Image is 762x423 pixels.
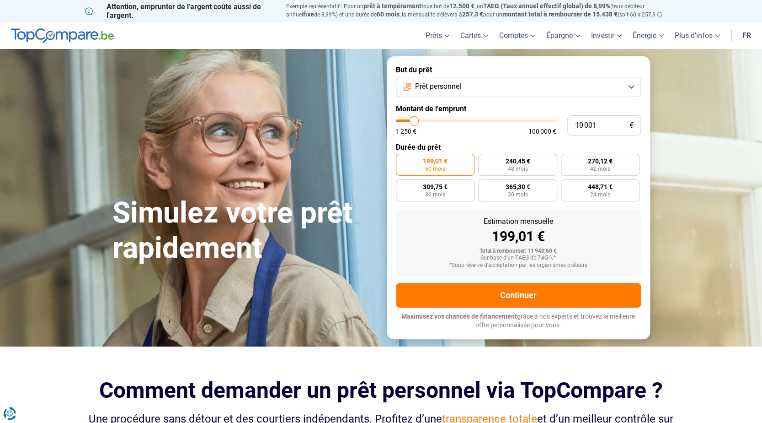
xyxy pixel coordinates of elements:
span: 48 mois [507,166,528,172]
div: *Sous réserve d'acceptation par les organismes prêteurs [403,262,634,269]
p: grâce à nos experts et trouvez la meilleure offre personnalisée pour vous. [396,312,641,330]
span: 199,01 € [423,158,448,164]
div: Total à rembourser: 11 940,60 € [403,248,634,255]
span: 270,12 € [588,158,613,164]
span: 24 mois [590,192,610,197]
a: Prêts [420,22,455,49]
div: Estimation mensuelle [403,218,634,225]
div: 199,01 € [403,230,634,244]
span: 30 mois [507,192,528,197]
span: Prêt personnel [415,81,461,92]
button: Prêt personnel [396,77,641,97]
span: 100 000 € [528,128,556,135]
a: Énergie [627,22,669,49]
h1: Simulez votre prêt rapidement [112,195,376,266]
span: 12.500 € [449,2,474,10]
p: Attention, emprunter de l'argent coûte aussi de l'argent. [85,2,275,20]
img: TopCompare [11,28,114,43]
p: Exemple représentatif : Pour un tous but de , un (taux débiteur annuel de 8,99%) et une durée de ... [286,2,677,19]
a: Comptes [494,22,541,49]
span: fixe [303,11,314,18]
a: Plus d'infos [669,22,725,49]
span: prêt à tempérament [363,2,421,10]
label: Durée du prêt [396,143,641,152]
a: Investir [586,22,627,49]
span: 240,45 € [505,158,530,164]
a: fr [737,22,757,49]
span: 448,71 € [588,184,613,190]
a: Cartes [455,22,494,49]
div: Sur base d'un TAEG de 7,45 %* [403,255,634,261]
span: 36 mois [425,192,445,197]
label: But du prêt [396,65,641,74]
span: Maximisez vos chances de financement [401,313,517,320]
span: € [629,122,634,130]
span: 60 mois [425,166,445,172]
label: Montant de l'emprunt [396,104,641,113]
span: TAEG (Taux annuel effectif global) de 8,99% [483,2,610,10]
span: 257,3 € [462,11,483,18]
span: 60 mois [377,11,400,18]
span: 365,30 € [505,184,530,190]
span: 42 mois [590,166,610,172]
h2: Comment demander un prêt personnel via TopCompare ? [85,378,677,403]
span: 1 250 € [396,128,416,135]
span: montant total à rembourser de 15.438 € [502,11,618,18]
a: Épargne [541,22,586,49]
button: Continuer [396,283,641,308]
span: 309,75 € [423,184,448,190]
